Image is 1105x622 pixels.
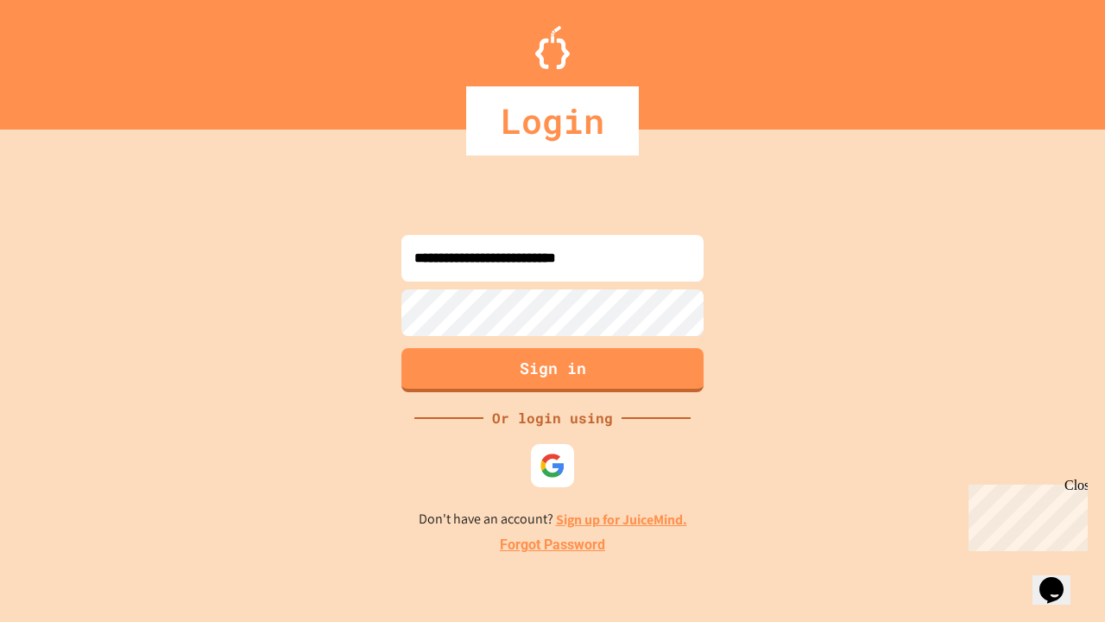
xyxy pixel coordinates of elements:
[7,7,119,110] div: Chat with us now!Close
[556,511,687,529] a: Sign up for JuiceMind.
[401,348,704,392] button: Sign in
[1032,553,1088,605] iframe: chat widget
[962,478,1088,551] iframe: chat widget
[483,408,622,428] div: Or login using
[466,86,639,155] div: Login
[419,509,687,530] p: Don't have an account?
[500,535,605,555] a: Forgot Password
[535,26,570,69] img: Logo.svg
[540,453,565,479] img: google-icon.svg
